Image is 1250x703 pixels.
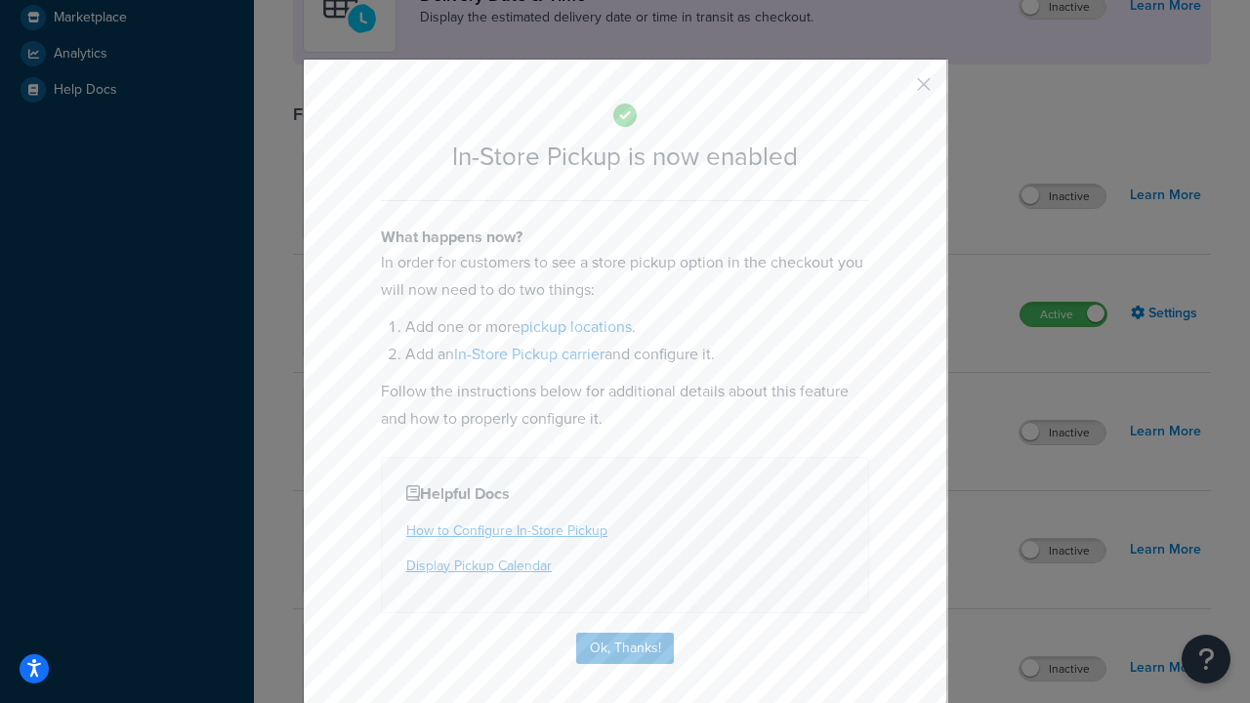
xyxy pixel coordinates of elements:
[454,343,604,365] a: In-Store Pickup carrier
[406,482,844,506] h4: Helpful Docs
[381,226,869,249] h4: What happens now?
[405,341,869,368] li: Add an and configure it.
[576,633,674,664] button: Ok, Thanks!
[406,556,552,576] a: Display Pickup Calendar
[521,315,632,338] a: pickup locations
[381,249,869,304] p: In order for customers to see a store pickup option in the checkout you will now need to do two t...
[381,378,869,433] p: Follow the instructions below for additional details about this feature and how to properly confi...
[381,143,869,171] h2: In-Store Pickup is now enabled
[406,520,607,541] a: How to Configure In-Store Pickup
[405,313,869,341] li: Add one or more .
